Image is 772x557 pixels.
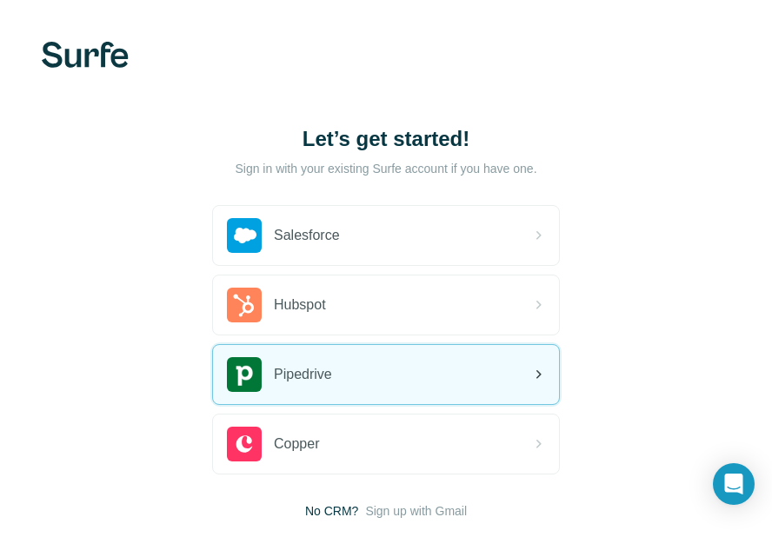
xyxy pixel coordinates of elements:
img: salesforce's logo [227,218,262,253]
img: hubspot's logo [227,288,262,322]
span: No CRM? [305,502,358,520]
span: Copper [274,434,319,454]
div: Open Intercom Messenger [713,463,755,505]
span: Hubspot [274,295,326,315]
img: Surfe's logo [42,42,129,68]
h1: Let’s get started! [212,125,560,153]
img: copper's logo [227,427,262,461]
img: pipedrive's logo [227,357,262,392]
span: Salesforce [274,225,340,246]
span: Pipedrive [274,364,332,385]
p: Sign in with your existing Surfe account if you have one. [235,160,536,177]
button: Sign up with Gmail [365,502,467,520]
